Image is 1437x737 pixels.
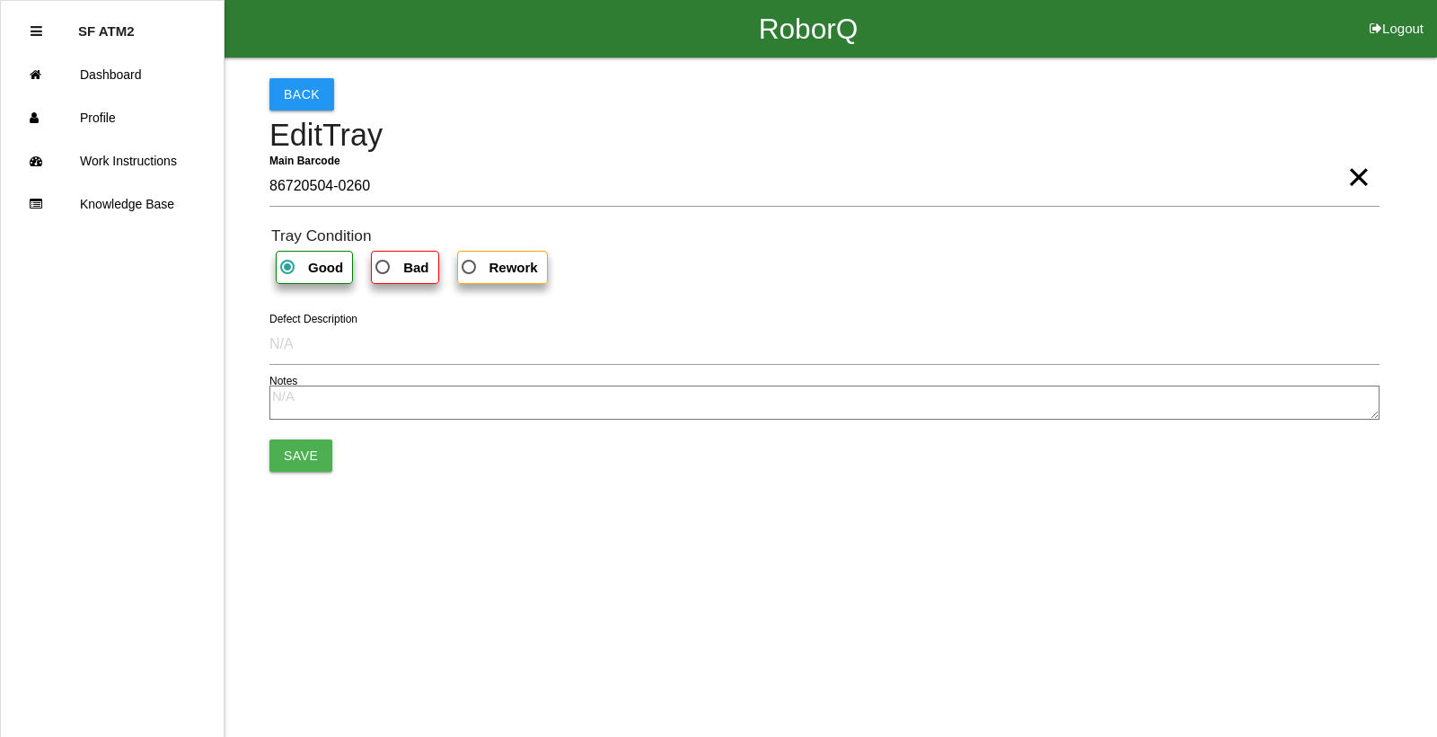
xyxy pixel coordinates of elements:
label: Defect Description [269,311,357,327]
label: Notes [269,373,297,389]
b: Main Barcode [269,155,340,167]
b: Rework [489,260,538,275]
button: Save [269,440,332,472]
a: Dashboard [1,53,224,96]
input: Required [269,165,1380,207]
p: SF ATM2 [78,10,135,39]
a: Knowledge Base [1,182,224,226]
a: Work Instructions [1,139,224,182]
h6: Tray Condition [271,227,1380,244]
input: N/A [269,324,1380,365]
span: Clear Input [1347,141,1371,177]
button: Back [269,78,334,111]
h4: Edit Tray [269,119,1380,153]
div: Close [31,10,42,53]
b: Good [308,260,343,275]
a: Profile [1,96,224,139]
b: Bad [403,260,428,275]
